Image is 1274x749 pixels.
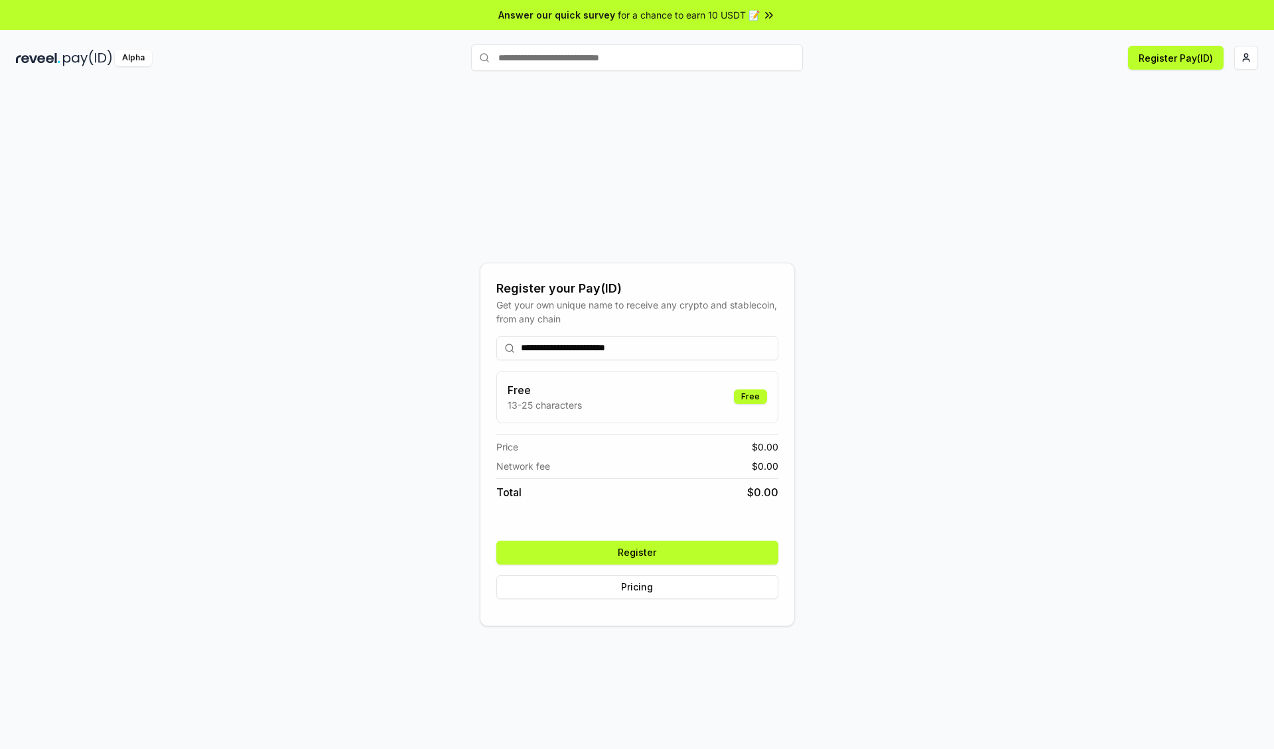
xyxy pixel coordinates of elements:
[496,575,778,599] button: Pricing
[508,398,582,412] p: 13-25 characters
[496,541,778,565] button: Register
[496,459,550,473] span: Network fee
[1128,46,1224,70] button: Register Pay(ID)
[16,50,60,66] img: reveel_dark
[496,298,778,326] div: Get your own unique name to receive any crypto and stablecoin, from any chain
[752,459,778,473] span: $ 0.00
[496,484,522,500] span: Total
[734,389,767,404] div: Free
[115,50,152,66] div: Alpha
[508,382,582,398] h3: Free
[498,8,615,22] span: Answer our quick survey
[618,8,760,22] span: for a chance to earn 10 USDT 📝
[496,279,778,298] div: Register your Pay(ID)
[747,484,778,500] span: $ 0.00
[63,50,112,66] img: pay_id
[496,440,518,454] span: Price
[752,440,778,454] span: $ 0.00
